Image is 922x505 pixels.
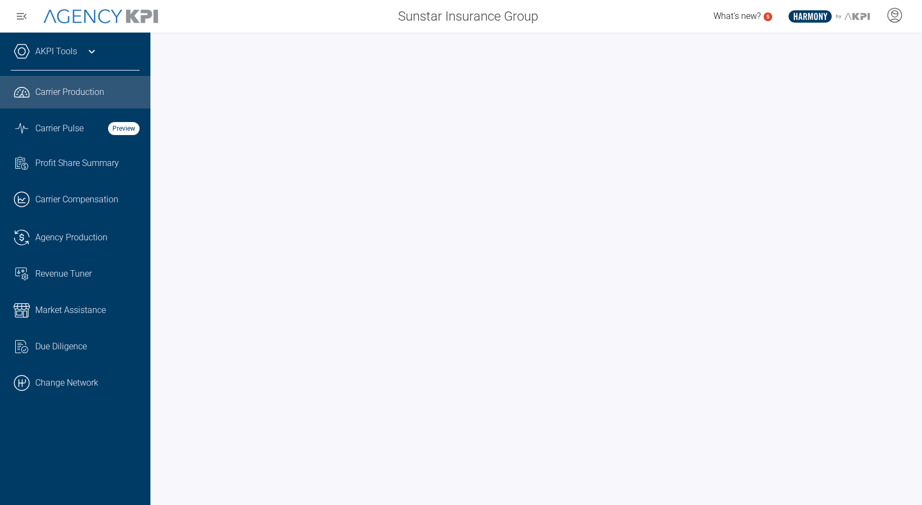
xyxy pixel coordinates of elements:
[35,45,77,58] a: AKPI Tools
[35,231,108,244] span: Agency Production
[43,9,158,23] img: AgencyKPI
[35,157,119,170] span: Profit Share Summary
[35,267,92,280] span: Revenue Tuner
[35,304,106,317] span: Market Assistance
[713,11,761,21] span: What's new?
[35,86,104,99] span: Carrier Production
[766,14,769,20] text: 5
[398,7,538,26] span: Sunstar Insurance Group
[108,122,140,135] strong: Preview
[35,193,118,206] span: Carrier Compensation
[763,12,772,21] a: 5
[35,340,87,353] span: Due Diligence
[35,122,84,135] span: Carrier Pulse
